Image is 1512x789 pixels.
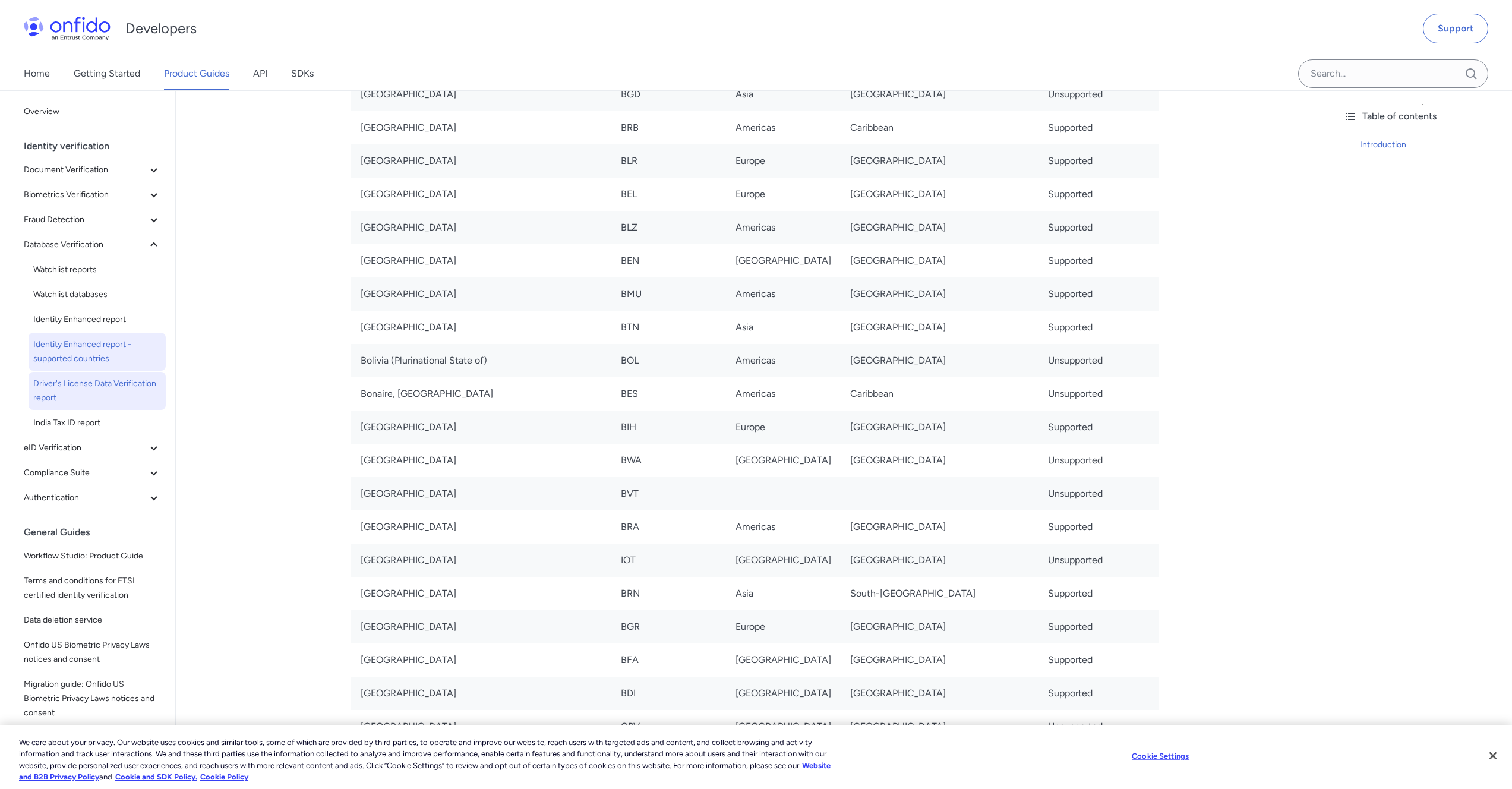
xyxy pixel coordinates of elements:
[841,311,1038,344] td: [GEOGRAPHIC_DATA]
[29,372,166,410] a: Driver's License Data Verification report
[841,277,1038,311] td: [GEOGRAPHIC_DATA]
[33,337,161,366] span: Identity Enhanced report - supported countries
[611,477,726,510] td: BVT
[19,633,166,671] a: Onfido US Biometric Privacy Laws notices and consent
[351,344,611,377] td: Bolivia (Plurinational State of)
[611,311,726,344] td: BTN
[1038,677,1159,710] td: Supported
[351,144,611,178] td: [GEOGRAPHIC_DATA]
[726,710,841,743] td: [GEOGRAPHIC_DATA]
[24,238,147,252] span: Database Verification
[726,211,841,244] td: Americas
[1038,544,1159,577] td: Unsupported
[1038,178,1159,211] td: Supported
[19,461,166,485] button: Compliance Suite
[611,178,726,211] td: BEL
[19,436,166,460] button: eID Verification
[726,244,841,277] td: [GEOGRAPHIC_DATA]
[1423,14,1488,43] a: Support
[24,441,147,455] span: eID Verification
[1360,138,1502,152] a: Introduction
[351,510,611,544] td: [GEOGRAPHIC_DATA]
[726,78,841,111] td: Asia
[33,288,161,302] span: Watchlist databases
[611,277,726,311] td: BMU
[24,638,161,667] span: Onfido US Biometric Privacy Laws notices and consent
[726,510,841,544] td: Americas
[611,544,726,577] td: IOT
[33,416,161,430] span: India Tax ID report
[24,57,50,90] a: Home
[611,144,726,178] td: BLR
[1038,211,1159,244] td: Supported
[611,444,726,477] td: BWA
[1480,743,1506,769] button: Close
[19,673,166,725] a: Migration guide: Onfido US Biometric Privacy Laws notices and consent
[841,710,1038,743] td: [GEOGRAPHIC_DATA]
[1038,411,1159,444] td: Supported
[74,57,140,90] a: Getting Started
[351,643,611,677] td: [GEOGRAPHIC_DATA]
[841,643,1038,677] td: [GEOGRAPHIC_DATA]
[19,737,832,783] div: We care about your privacy. Our website uses cookies and similar tools, some of which are provide...
[611,610,726,643] td: BGR
[841,144,1038,178] td: [GEOGRAPHIC_DATA]
[1038,377,1159,411] td: Unsupported
[1038,577,1159,610] td: Supported
[611,710,726,743] td: CPV
[19,569,166,607] a: Terms and conditions for ETSI certified identity verification
[611,211,726,244] td: BLZ
[841,244,1038,277] td: [GEOGRAPHIC_DATA]
[841,610,1038,643] td: [GEOGRAPHIC_DATA]
[29,283,166,307] a: Watchlist databases
[351,544,611,577] td: [GEOGRAPHIC_DATA]
[1038,244,1159,277] td: Supported
[19,608,166,632] a: Data deletion service
[29,333,166,371] a: Identity Enhanced report - supported countries
[24,134,171,158] div: Identity verification
[125,19,197,38] h1: Developers
[19,486,166,510] button: Authentication
[841,577,1038,610] td: South-[GEOGRAPHIC_DATA]
[29,411,166,435] a: India Tax ID report
[351,710,611,743] td: [GEOGRAPHIC_DATA]
[19,233,166,257] button: Database Verification
[24,188,147,202] span: Biometrics Verification
[726,277,841,311] td: Americas
[1298,59,1488,88] input: Onfido search input field
[726,577,841,610] td: Asia
[726,144,841,178] td: Europe
[19,100,166,124] a: Overview
[351,244,611,277] td: [GEOGRAPHIC_DATA]
[19,544,166,568] a: Workflow Studio: Product Guide
[611,510,726,544] td: BRA
[726,677,841,710] td: [GEOGRAPHIC_DATA]
[726,643,841,677] td: [GEOGRAPHIC_DATA]
[24,105,161,119] span: Overview
[726,311,841,344] td: Asia
[19,208,166,232] button: Fraud Detection
[1038,344,1159,377] td: Unsupported
[1123,744,1198,768] button: Cookie Settings
[841,411,1038,444] td: [GEOGRAPHIC_DATA]
[1038,111,1159,144] td: Supported
[611,244,726,277] td: BEN
[24,574,161,602] span: Terms and conditions for ETSI certified identity verification
[611,677,726,710] td: BDI
[726,544,841,577] td: [GEOGRAPHIC_DATA]
[24,613,161,627] span: Data deletion service
[351,411,611,444] td: [GEOGRAPHIC_DATA]
[351,477,611,510] td: [GEOGRAPHIC_DATA]
[1038,610,1159,643] td: Supported
[1038,277,1159,311] td: Supported
[24,677,161,720] span: Migration guide: Onfido US Biometric Privacy Laws notices and consent
[841,344,1038,377] td: [GEOGRAPHIC_DATA]
[1343,109,1502,124] div: Table of contents
[164,57,229,90] a: Product Guides
[24,491,147,505] span: Authentication
[29,308,166,332] a: Identity Enhanced report
[351,377,611,411] td: Bonaire, [GEOGRAPHIC_DATA]
[351,311,611,344] td: [GEOGRAPHIC_DATA]
[1038,510,1159,544] td: Supported
[24,549,161,563] span: Workflow Studio: Product Guide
